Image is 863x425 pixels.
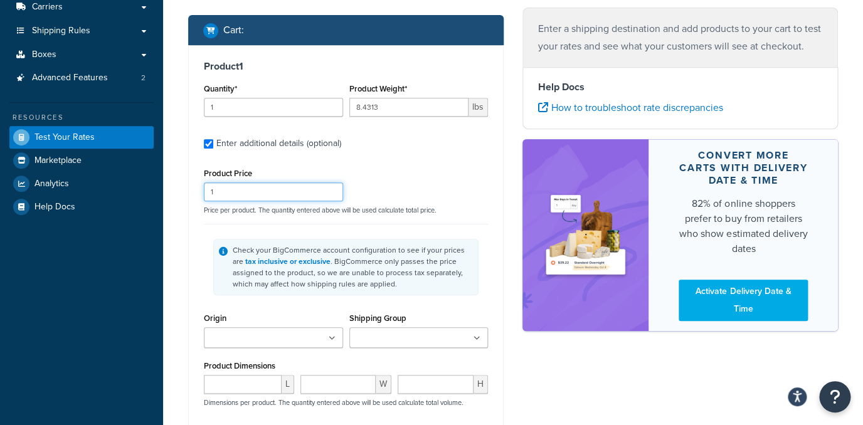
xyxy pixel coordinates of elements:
[538,100,723,115] a: How to troubleshoot rate discrepancies
[245,256,331,267] a: tax inclusive or exclusive
[679,149,808,187] div: Convert more carts with delivery date & time
[34,202,75,212] span: Help Docs
[469,98,488,117] span: lbs
[9,19,154,43] a: Shipping Rules
[349,98,469,117] input: 0.00
[204,98,343,117] input: 0.0
[201,206,491,214] p: Price per product. The quantity entered above will be used calculate total price.
[201,398,463,407] p: Dimensions per product. The quantity entered above will be used calculate total volume.
[223,24,244,36] h2: Cart :
[204,139,213,149] input: Enter additional details (optional)
[9,149,154,172] a: Marketplace
[376,375,391,394] span: W
[538,20,822,55] p: Enter a shipping destination and add products to your cart to test your rates and see what your c...
[34,179,69,189] span: Analytics
[282,375,294,394] span: L
[9,66,154,90] a: Advanced Features2
[32,2,63,13] span: Carriers
[9,43,154,66] a: Boxes
[9,66,154,90] li: Advanced Features
[679,280,808,321] a: Activate Delivery Date & Time
[204,313,226,323] label: Origin
[32,50,56,60] span: Boxes
[233,244,473,290] div: Check your BigCommerce account configuration to see if your prices are . BigCommerce only passes ...
[349,313,406,323] label: Shipping Group
[32,73,108,83] span: Advanced Features
[474,375,488,394] span: H
[204,169,252,178] label: Product Price
[204,361,275,370] label: Product Dimensions
[204,60,488,73] h3: Product 1
[32,26,90,36] span: Shipping Rules
[9,112,154,123] div: Resources
[34,132,95,143] span: Test Your Rates
[538,80,822,95] h4: Help Docs
[819,381,850,412] button: Open Resource Center
[9,196,154,218] a: Help Docs
[541,172,630,298] img: feature-image-ddt-36eae7f7280da8017bfb280eaccd9c446f90b1fe08728e4019434db127062ab4.png
[679,196,808,256] div: 82% of online shoppers prefer to buy from retailers who show estimated delivery dates
[34,155,82,166] span: Marketplace
[216,135,341,152] div: Enter additional details (optional)
[141,73,146,83] span: 2
[349,84,407,93] label: Product Weight*
[9,172,154,195] a: Analytics
[204,84,237,93] label: Quantity*
[9,126,154,149] a: Test Your Rates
